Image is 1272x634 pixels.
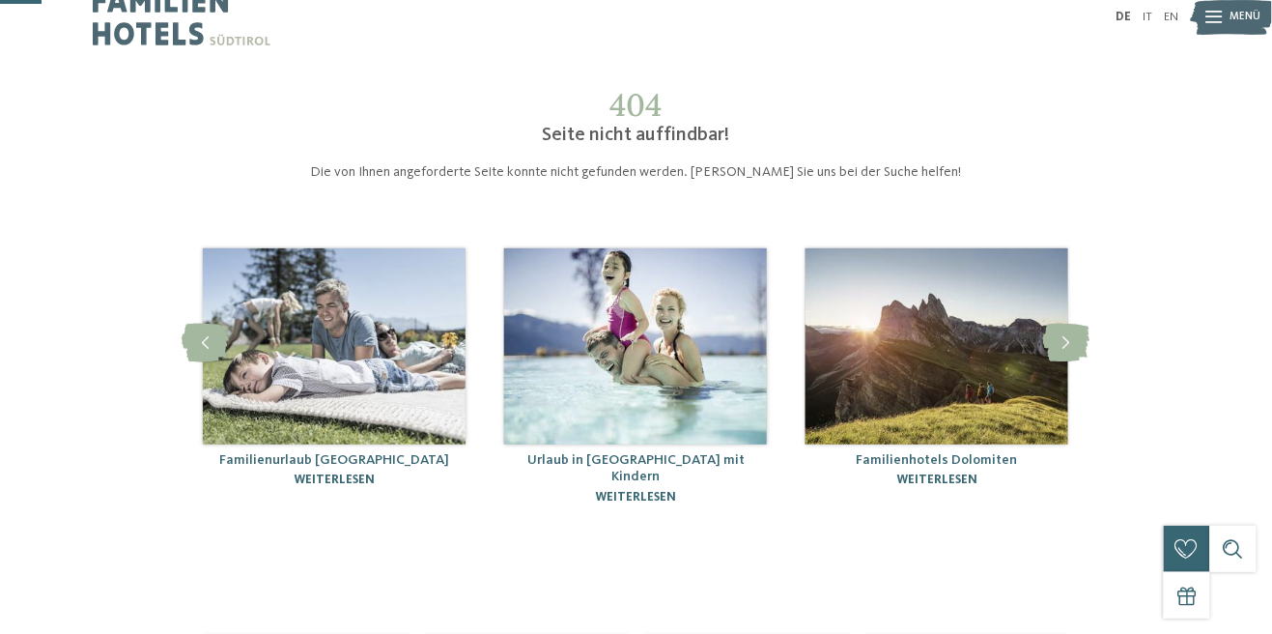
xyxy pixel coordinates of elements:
a: DE [1117,11,1132,23]
span: Seite nicht auffindbar! [543,126,730,145]
a: weiterlesen [595,491,676,504]
a: Familienurlaub [GEOGRAPHIC_DATA] [219,453,449,467]
a: EN [1165,11,1179,23]
a: IT [1144,11,1153,23]
img: 404 [504,248,767,445]
a: weiterlesen [896,474,977,486]
span: Menü [1230,10,1261,25]
img: 404 [203,248,466,445]
span: 404 [610,85,663,125]
a: weiterlesen [294,474,375,486]
a: Familienhotels Dolomiten [857,453,1018,467]
img: 404 [806,248,1068,445]
p: Die von Ihnen angeforderte Seite konnte nicht gefunden werden. [PERSON_NAME] Sie uns bei der Such... [269,162,1003,182]
a: Urlaub in [GEOGRAPHIC_DATA] mit Kindern [527,453,745,483]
